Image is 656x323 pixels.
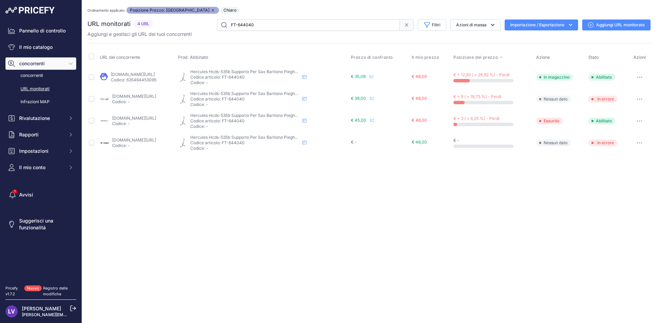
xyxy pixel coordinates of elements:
[453,116,500,121] font: € + 3 ( + 6,25 %) - Perdi
[453,94,501,99] font: € + 9 ( + 18,75 %) - Perdi
[190,69,305,74] font: Hercules Hcds-535b Supporto Per Sax Baritono Pieghevole
[5,112,76,124] button: Rivalutazione
[22,312,127,317] a: [PERSON_NAME][EMAIL_ADDRESS][DOMAIN_NAME]
[5,96,76,108] a: Infrazioni MAP
[597,96,614,102] font: In errore
[633,55,646,60] font: Azioni
[190,96,245,102] font: Codice articolo: FT-644040
[456,22,487,27] font: Azioni di massa
[87,8,125,12] font: Ordinamento applicato:
[19,60,45,66] font: concorrenti
[112,143,130,148] font: Codice: -
[412,96,427,101] font: € 48,00
[544,75,570,80] font: In magazzino
[5,161,76,174] button: Il mio conto
[5,145,76,157] button: Impostazioni
[20,73,43,78] font: concorrenti
[588,55,599,60] font: Stato
[190,75,245,80] font: Codice articolo: FT-644040
[20,86,50,91] font: URL monitorati
[19,115,50,121] font: Rivalutazione
[111,77,156,82] font: Codice: 635464453095
[111,72,155,77] a: [DOMAIN_NAME][URL]
[412,118,427,123] font: € 48,00
[5,215,76,234] a: Suggerisci una funzionalità
[5,25,76,37] a: Pannello di controllo
[418,19,446,31] button: Filtri
[112,99,130,104] font: Codice: -
[190,102,208,107] font: Codice: -
[453,138,459,143] font: € -
[5,57,76,70] button: concorrenti
[178,55,208,60] font: Prod. Abbinato
[112,121,130,126] font: Codice: -
[351,55,394,60] button: Prezzo di confronto
[351,55,393,60] font: Prezzo di confronto
[19,218,53,230] font: Suggerisci una funzionalità
[112,116,156,121] a: [DOMAIN_NAME][URL]
[190,146,208,151] font: Codice: -
[19,148,49,154] font: Impostazioni
[137,21,149,26] font: 4 URL
[597,140,614,145] font: In errore
[351,74,366,79] font: € 35,08
[536,55,550,60] font: Azione
[87,31,192,37] font: Aggiungi e gestisci gli URL dei tuoi concorrenti
[596,75,612,80] font: Abilitato
[544,140,568,145] font: Nessun dato
[217,19,400,31] input: Ricerca
[5,189,76,201] a: Avvisi
[5,286,18,296] font: Pricefy v1.7.2
[190,80,208,85] font: Codice: -
[596,118,612,123] font: Abilitato
[412,55,441,60] button: Il mio prezzo
[5,25,76,277] nav: Barra laterale
[351,118,366,123] font: € 45,00
[112,137,156,143] a: [DOMAIN_NAME][URL]
[190,135,305,140] font: Hercules Hcds-535b Supporto Per Sax Baritono Pieghevole
[432,22,440,27] font: Filtri
[5,7,55,14] img: Logo Pricefy
[20,99,50,104] font: Infrazioni MAP
[412,55,439,60] font: Il mio prezzo
[220,7,240,14] button: Chiaro
[190,113,305,118] font: Hercules Hcds-535b Supporto Per Sax Baritono Pieghevole
[5,41,76,53] a: Il mio catalogo
[544,118,559,123] font: Esaurito
[351,139,357,145] font: € -
[43,286,68,296] a: Registro delle modifiche
[453,72,509,77] font: € + 12,92 ( + 26,92 %) - Perdi
[27,286,39,291] font: Nuovo
[5,129,76,141] button: Rapporti
[582,19,651,30] a: Aggiungi URL monitorato
[19,28,66,33] font: Pannello di controllo
[190,91,305,96] font: Hercules Hcds-535b Supporto Per Sax Baritono Pieghevole
[190,124,208,129] font: Codice: -
[5,70,76,82] a: concorrenti
[450,19,501,31] button: Azioni di massa
[19,44,53,50] font: Il mio catalogo
[190,118,245,123] font: Codice articolo: FT-644040
[22,306,61,311] font: [PERSON_NAME]
[453,55,498,60] font: Posizione del prezzo
[453,55,503,60] button: Posizione del prezzo
[112,94,156,99] a: [DOMAIN_NAME][URL]
[510,22,564,27] font: Importazione / Esportazione
[5,83,76,95] a: URL monitorati
[100,55,140,60] font: URL del concorrente
[19,132,39,137] font: Rapporti
[544,96,568,102] font: Nessun dato
[351,96,366,101] font: € 39,00
[19,192,33,198] font: Avvisi
[412,74,427,79] font: € 48,00
[130,8,209,13] font: Posizione Prezzo: [GEOGRAPHIC_DATA]
[19,164,45,170] font: Il mio conto
[596,22,645,27] font: Aggiungi URL monitorato
[412,139,427,145] font: € 48,00
[223,8,236,13] font: Chiaro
